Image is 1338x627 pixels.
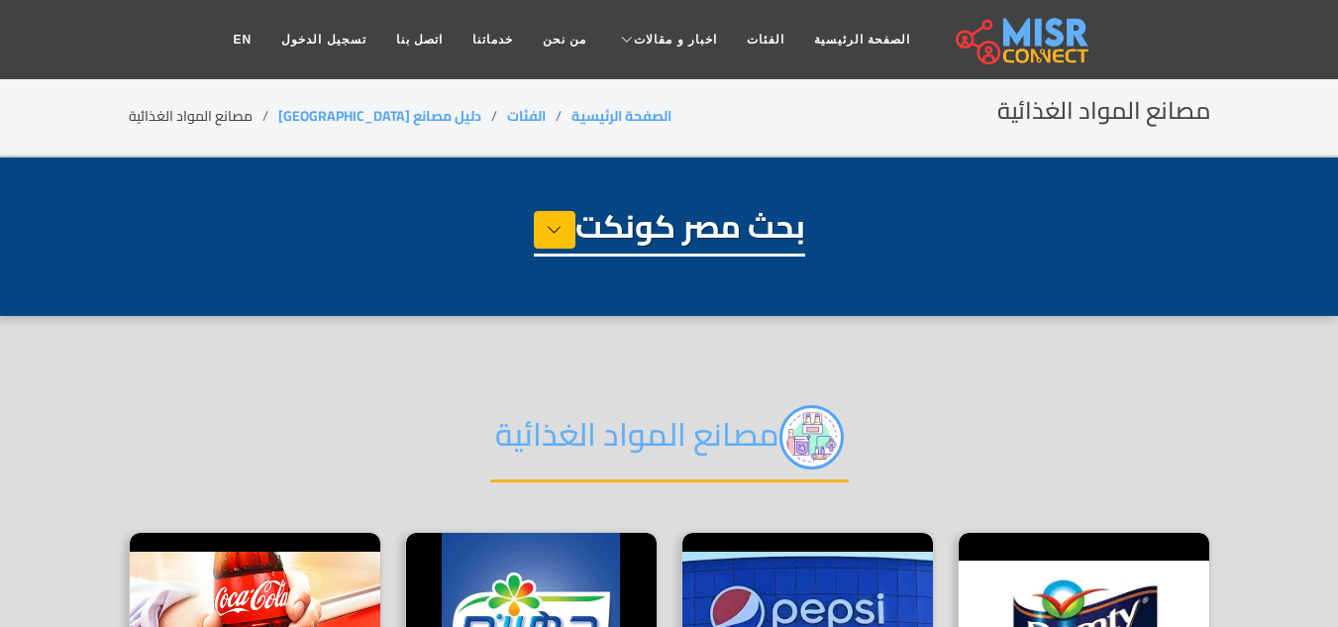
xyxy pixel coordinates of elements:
[219,21,267,58] a: EN
[528,21,601,58] a: من نحن
[490,405,849,482] h2: مصانع المواد الغذائية
[381,21,458,58] a: اتصل بنا
[956,15,1088,64] img: main.misr_connect
[534,207,805,257] h1: بحث مصر كونكت
[779,405,844,470] img: PPC0wiV957oFNXL6SBe2.webp
[266,21,380,58] a: تسجيل الدخول
[458,21,528,58] a: خدماتنا
[278,103,481,129] a: دليل مصانع [GEOGRAPHIC_DATA]
[634,31,717,49] span: اخبار و مقالات
[997,97,1210,126] h2: مصانع المواد الغذائية
[799,21,925,58] a: الصفحة الرئيسية
[601,21,732,58] a: اخبار و مقالات
[507,103,546,129] a: الفئات
[129,106,278,127] li: مصانع المواد الغذائية
[732,21,799,58] a: الفئات
[571,103,671,129] a: الصفحة الرئيسية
